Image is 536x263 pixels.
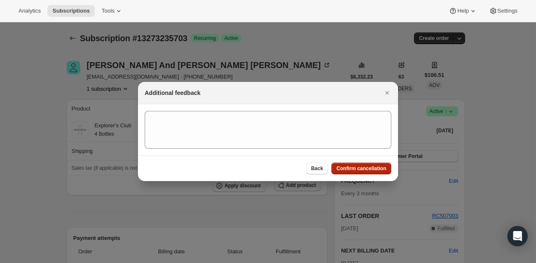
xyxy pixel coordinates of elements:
span: Back [311,165,323,172]
div: Open Intercom Messenger [507,226,528,246]
h2: Additional feedback [145,89,200,97]
span: Settings [497,8,518,14]
span: Analytics [18,8,41,14]
button: Tools [96,5,128,17]
button: Help [444,5,482,17]
button: Settings [484,5,523,17]
button: Back [306,163,328,174]
button: Analytics [13,5,46,17]
span: Help [457,8,468,14]
span: Confirm cancellation [336,165,386,172]
button: Subscriptions [47,5,95,17]
span: Subscriptions [52,8,90,14]
span: Tools [101,8,114,14]
button: Confirm cancellation [331,163,391,174]
button: Close [381,87,393,99]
